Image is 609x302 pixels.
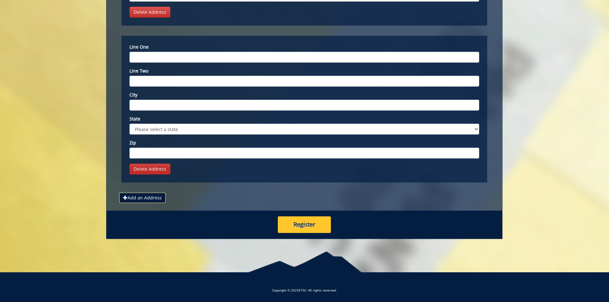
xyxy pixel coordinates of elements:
a: ETSU [299,288,306,292]
label: State [129,116,479,122]
a: Delete Address [129,164,170,174]
label: City [129,92,479,98]
button: Add an Address [119,193,166,203]
a: Delete Address [129,7,170,18]
button: Register [278,216,331,233]
label: Line one [129,44,479,50]
label: Zip [129,140,479,146]
label: Line two [129,68,479,74]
